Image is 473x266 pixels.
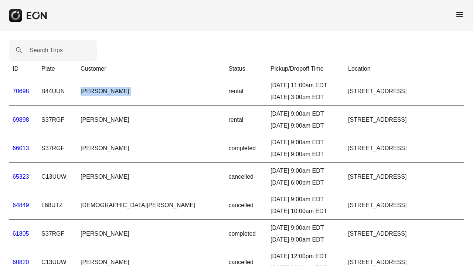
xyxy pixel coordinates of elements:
[13,174,29,180] a: 65323
[30,46,63,55] label: Search Trips
[270,93,341,102] div: [DATE] 3:00pm EDT
[38,61,77,77] th: Plate
[344,134,464,163] td: [STREET_ADDRESS]
[13,145,29,151] a: 66013
[270,150,341,159] div: [DATE] 9:00am EDT
[77,134,225,163] td: [PERSON_NAME]
[270,207,341,216] div: [DATE] 10:00am EDT
[77,77,225,106] td: [PERSON_NAME]
[344,61,464,77] th: Location
[77,163,225,191] td: [PERSON_NAME]
[13,259,29,265] a: 60820
[270,235,341,244] div: [DATE] 9:00am EDT
[270,138,341,147] div: [DATE] 9:00am EDT
[344,106,464,134] td: [STREET_ADDRESS]
[270,121,341,130] div: [DATE] 9:00am EDT
[38,77,77,106] td: B44UUN
[225,61,267,77] th: Status
[267,61,344,77] th: Pickup/Dropoff Time
[38,106,77,134] td: S37RGF
[225,220,267,248] td: completed
[270,252,341,261] div: [DATE] 12:00pm EDT
[270,110,341,118] div: [DATE] 9:00am EDT
[225,77,267,106] td: rental
[344,191,464,220] td: [STREET_ADDRESS]
[38,220,77,248] td: S37RGF
[270,166,341,175] div: [DATE] 9:00am EDT
[9,61,38,77] th: ID
[77,191,225,220] td: [DEMOGRAPHIC_DATA][PERSON_NAME]
[270,81,341,90] div: [DATE] 11:00am EDT
[77,106,225,134] td: [PERSON_NAME]
[77,61,225,77] th: Customer
[225,191,267,220] td: cancelled
[270,195,341,204] div: [DATE] 9:00am EDT
[38,134,77,163] td: S37RGF
[13,117,29,123] a: 69898
[38,163,77,191] td: C13UUW
[344,163,464,191] td: [STREET_ADDRESS]
[38,191,77,220] td: L68UTZ
[270,223,341,232] div: [DATE] 9:00am EDT
[13,202,29,208] a: 64849
[13,88,29,94] a: 70698
[13,230,29,237] a: 61805
[77,220,225,248] td: [PERSON_NAME]
[225,134,267,163] td: completed
[225,106,267,134] td: rental
[344,220,464,248] td: [STREET_ADDRESS]
[225,163,267,191] td: cancelled
[270,178,341,187] div: [DATE] 6:00pm EDT
[344,77,464,106] td: [STREET_ADDRESS]
[455,10,464,19] span: menu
